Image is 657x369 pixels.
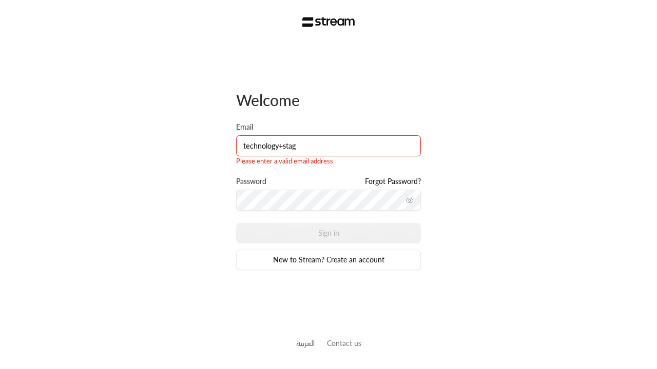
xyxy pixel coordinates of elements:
[327,339,361,347] a: Contact us
[302,17,355,27] img: Stream Logo
[236,156,421,167] div: Please enter a valid email address
[365,176,421,187] a: Forgot Password?
[296,334,315,353] a: العربية
[236,250,421,270] a: New to Stream? Create an account
[236,176,266,187] label: Password
[327,338,361,348] button: Contact us
[401,192,418,209] button: toggle password visibility
[236,122,253,132] label: Email
[236,91,300,109] span: Welcome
